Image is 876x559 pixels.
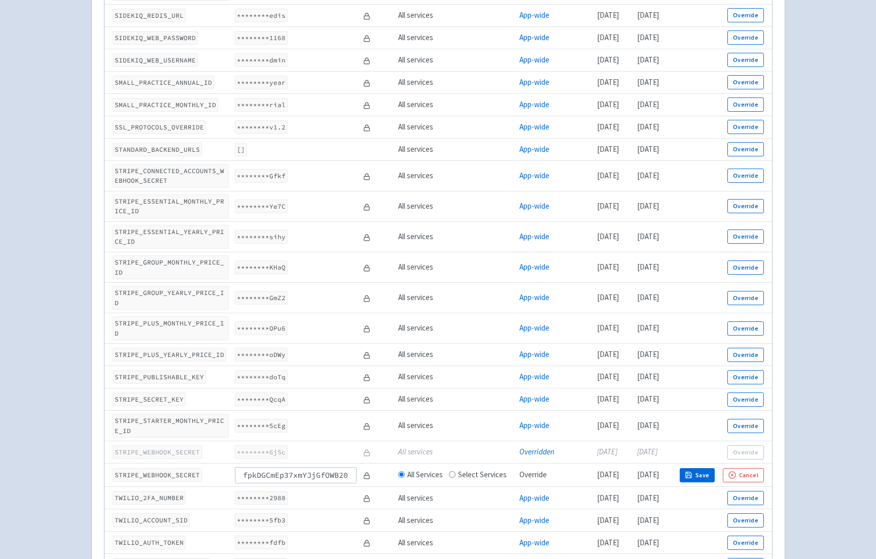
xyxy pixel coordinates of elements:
[458,469,507,481] label: Select Services
[519,372,549,381] a: App-wide
[597,292,619,302] time: [DATE]
[113,348,226,361] code: STRIPE_PLUS_YEARLY_PRICE_ID
[113,164,229,187] code: STRIPE_CONNECTED_ACCOUNTS_WEBHOOK_SECRET
[113,225,229,248] code: STRIPE_ESSENTIAL_YEARLY_PRICE_ID
[727,419,763,433] button: Override
[637,420,659,430] time: [DATE]
[597,323,619,333] time: [DATE]
[597,122,619,131] time: [DATE]
[519,349,549,359] a: App-wide
[395,160,516,191] td: All services
[637,201,659,211] time: [DATE]
[597,349,619,359] time: [DATE]
[113,392,186,406] code: STRIPE_SECRET_KEY
[519,420,549,430] a: App-wide
[727,142,763,156] button: Override
[637,470,659,479] time: [DATE]
[519,447,554,456] a: Overridden
[519,515,549,525] a: App-wide
[395,116,516,138] td: All services
[395,191,516,221] td: All services
[113,255,229,279] code: STRIPE_GROUP_MONTHLY_PRICE_ID
[519,323,549,333] a: App-wide
[519,394,549,404] a: App-wide
[395,532,516,554] td: All services
[113,536,186,549] code: TWILIO_AUTH_TOKEN
[113,98,218,112] code: SMALL_PRACTICE_MONTHLY_ID
[727,370,763,384] button: Override
[727,30,763,45] button: Override
[519,201,549,211] a: App-wide
[395,4,516,26] td: All services
[727,491,763,505] button: Override
[597,262,619,272] time: [DATE]
[519,144,549,154] a: App-wide
[519,292,549,302] a: App-wide
[727,392,763,407] button: Override
[727,169,763,183] button: Override
[113,76,214,89] code: SMALL_PRACTICE_ANNUAL_ID
[727,260,763,275] button: Override
[395,283,516,313] td: All services
[113,286,229,309] code: STRIPE_GROUP_YEARLY_PRICE_ID
[680,468,715,482] button: Save
[519,55,549,64] a: App-wide
[637,292,659,302] time: [DATE]
[519,171,549,180] a: App-wide
[113,53,198,67] code: SIDEKIQ_WEB_USERNAME
[637,447,657,456] time: [DATE]
[113,370,206,384] code: STRIPE_PUBLISHABLE_KEY
[723,468,763,482] button: Cancel
[637,100,659,109] time: [DATE]
[519,32,549,42] a: App-wide
[597,55,619,64] time: [DATE]
[727,229,763,244] button: Override
[597,372,619,381] time: [DATE]
[597,420,619,430] time: [DATE]
[407,469,443,481] label: All Services
[637,10,659,20] time: [DATE]
[395,441,516,464] td: All services
[597,100,619,109] time: [DATE]
[637,323,659,333] time: [DATE]
[113,414,229,437] code: STRIPE_STARTER_MONTHLY_PRICE_ID
[597,493,619,503] time: [DATE]
[519,122,549,131] a: App-wide
[597,32,619,42] time: [DATE]
[727,321,763,336] button: Override
[727,120,763,134] button: Override
[727,536,763,550] button: Override
[519,10,549,20] a: App-wide
[637,144,659,154] time: [DATE]
[597,201,619,211] time: [DATE]
[597,232,619,241] time: [DATE]
[113,120,206,134] code: SSL_PROTOCOLS_OVERRIDE
[727,348,763,362] button: Override
[727,199,763,213] button: Override
[113,31,198,45] code: SIDEKIQ_WEB_PASSWORD
[637,77,659,87] time: [DATE]
[395,49,516,71] td: All services
[113,468,202,482] code: STRIPE_WEBHOOK_SECRET
[395,26,516,49] td: All services
[597,394,619,404] time: [DATE]
[727,513,763,528] button: Override
[519,538,549,547] a: App-wide
[637,349,659,359] time: [DATE]
[519,262,549,272] a: App-wide
[395,138,516,160] td: All services
[113,194,229,218] code: STRIPE_ESSENTIAL_MONTHLY_PRICE_ID
[395,388,516,411] td: All services
[637,171,659,180] time: [DATE]
[516,464,594,487] td: Override
[395,252,516,283] td: All services
[597,10,619,20] time: [DATE]
[113,513,190,527] code: TWILIO_ACCOUNT_SID
[597,171,619,180] time: [DATE]
[519,232,549,241] a: App-wide
[637,515,659,525] time: [DATE]
[597,470,619,479] time: [DATE]
[395,313,516,344] td: All services
[395,221,516,252] td: All services
[395,366,516,388] td: All services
